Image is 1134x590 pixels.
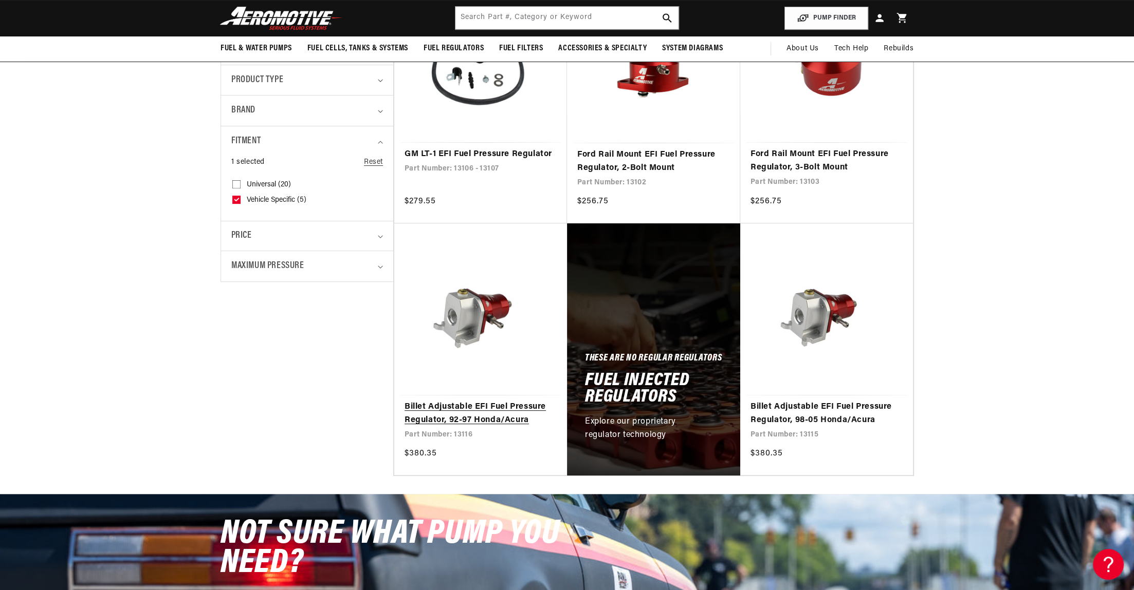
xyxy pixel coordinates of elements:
[491,36,551,61] summary: Fuel Filters
[307,43,408,54] span: Fuel Cells, Tanks & Systems
[247,180,291,189] span: Universal (20)
[424,43,484,54] span: Fuel Regulators
[585,355,722,363] h5: These Are No Regular Regulators
[231,251,383,281] summary: Maximum Pressure (0 selected)
[834,43,868,54] span: Tech Help
[499,43,543,54] span: Fuel Filters
[558,43,647,54] span: Accessories & Specialty
[656,7,679,29] button: search button
[585,415,711,442] p: Explore our proprietary regulator technology
[827,36,876,61] summary: Tech Help
[364,157,383,168] a: Reset
[217,6,345,30] img: Aeromotive
[231,103,255,118] span: Brand
[231,259,304,274] span: Maximum Pressure
[231,73,283,88] span: Product type
[221,517,560,581] span: NOT SURE WHAT PUMP YOU NEED?
[213,36,300,61] summary: Fuel & Water Pumps
[221,43,292,54] span: Fuel & Water Pumps
[231,229,251,243] span: Price
[231,221,383,251] summary: Price
[231,157,265,168] span: 1 selected
[300,36,416,61] summary: Fuel Cells, Tanks & Systems
[231,134,261,149] span: Fitment
[751,401,903,427] a: Billet Adjustable EFI Fuel Pressure Regulator, 98-05 Honda/Acura
[876,36,921,61] summary: Rebuilds
[787,45,819,52] span: About Us
[247,196,306,205] span: Vehicle Specific (5)
[577,148,730,175] a: Ford Rail Mount EFI Fuel Pressure Regulator, 2-Bolt Mount
[662,43,723,54] span: System Diagrams
[231,96,383,126] summary: Brand (0 selected)
[654,36,730,61] summary: System Diagrams
[884,43,913,54] span: Rebuilds
[751,148,903,174] a: Ford Rail Mount EFI Fuel Pressure Regulator, 3-Bolt Mount
[405,148,557,161] a: GM LT-1 EFI Fuel Pressure Regulator
[784,7,868,30] button: PUMP FINDER
[231,65,383,96] summary: Product type (0 selected)
[455,7,679,29] input: Search by Part Number, Category or Keyword
[779,36,827,61] a: About Us
[416,36,491,61] summary: Fuel Regulators
[405,401,557,427] a: Billet Adjustable EFI Fuel Pressure Regulator, 92-97 Honda/Acura
[231,126,383,157] summary: Fitment (1 selected)
[585,373,722,405] h2: Fuel Injected Regulators
[551,36,654,61] summary: Accessories & Specialty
